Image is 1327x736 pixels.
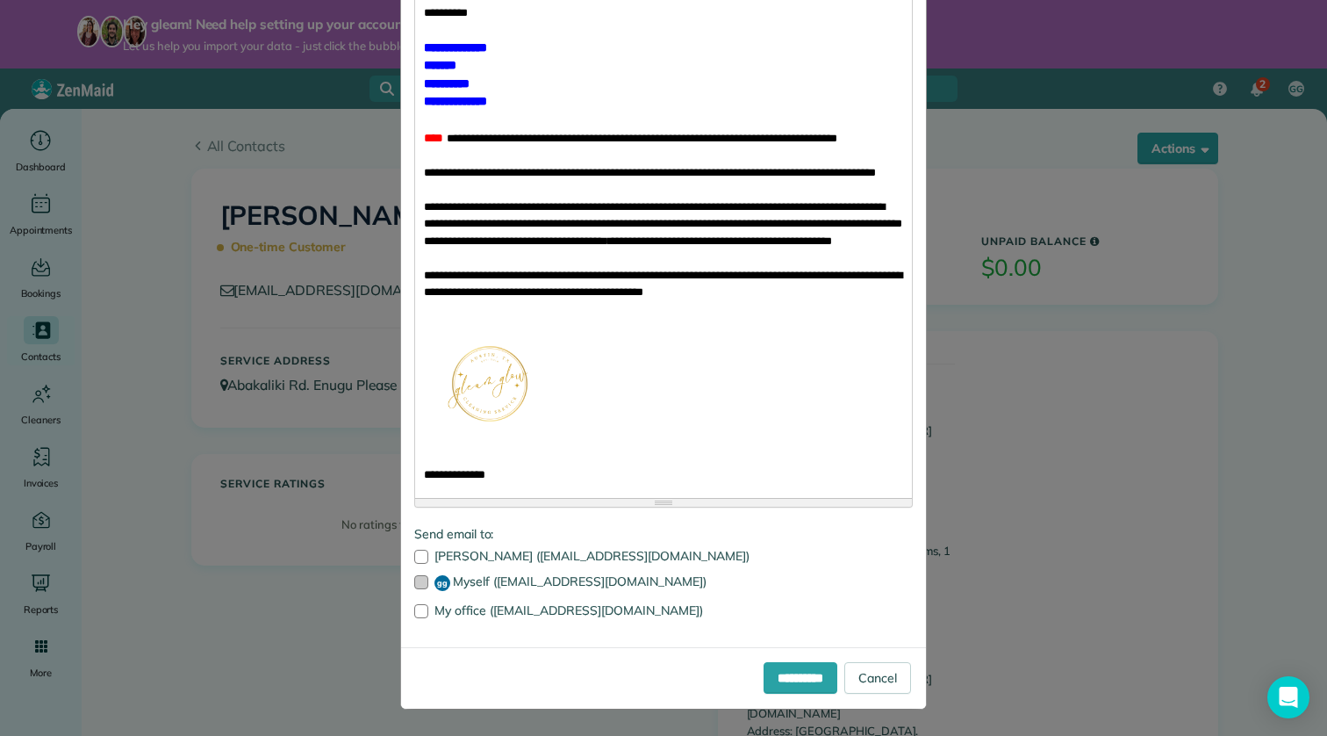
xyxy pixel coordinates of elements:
span: gg [434,575,450,591]
div: Open Intercom Messenger [1267,676,1309,718]
label: Send email to: [414,525,913,543]
div: Resize [415,499,912,507]
label: Myself ([EMAIL_ADDRESS][DOMAIN_NAME]) [414,575,913,591]
label: My office ([EMAIL_ADDRESS][DOMAIN_NAME]) [414,604,913,617]
label: [PERSON_NAME] ([EMAIL_ADDRESS][DOMAIN_NAME]) [414,550,913,562]
a: Cancel [844,662,911,694]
